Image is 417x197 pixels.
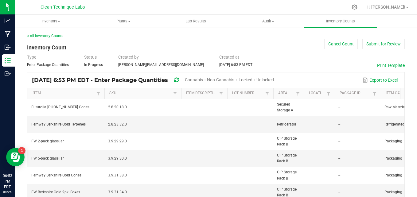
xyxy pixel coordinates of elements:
[31,173,81,177] span: Fernway Berkshire Gold Cones
[384,105,408,109] span: Raw Materials
[256,77,274,82] span: Unlocked
[27,63,69,67] span: Enter Package Quantities
[304,15,377,28] a: Inventory Counts
[33,91,94,96] a: ItemSortable
[84,63,103,67] span: In Progress
[351,4,358,10] div: Manage settings
[232,91,263,96] a: Lot NumberSortable
[207,77,234,82] span: Non-Cannabis
[109,91,171,96] a: SKUSortable
[95,90,102,97] a: Filter
[232,18,304,24] span: Audit
[338,173,340,177] span: --
[31,139,64,143] span: FW 2-pack glass jar
[362,39,405,49] button: Submit for Review
[277,122,296,126] span: Refrigerator
[27,44,66,51] span: Inventory Count
[32,75,279,86] div: [DATE] 6:53 PM EDT - Enter Package Quantities
[318,18,363,24] span: Inventory Counts
[219,63,252,67] span: [DATE] 6:53 PM EDT
[325,90,332,97] a: Filter
[177,18,214,24] span: Lab Results
[338,122,340,126] span: --
[5,18,11,24] inline-svg: Analytics
[384,156,402,160] span: Packaging
[15,15,87,28] a: Inventory
[361,75,399,85] button: Export to Excel
[338,139,340,143] span: --
[108,173,127,177] span: 3.9.31.38.0
[277,102,293,112] span: Secured Storage A
[118,55,139,60] span: Created by
[277,153,297,163] span: CIP Storage Rack B
[6,148,25,166] iframe: Resource center
[18,147,25,154] iframe: Resource center unread badge
[15,18,87,24] span: Inventory
[384,122,404,126] span: Refrigerated
[27,34,63,38] a: < All Inventory Counts
[371,90,378,97] a: Filter
[108,139,127,143] span: 3.9.29.29.0
[324,39,358,49] button: Cancel Count
[277,170,297,180] span: CIP Storage Rack B
[384,173,402,177] span: Packaging
[294,90,302,97] a: Filter
[31,190,80,194] span: FW Berkshire Gold 2pk. Boxes
[3,190,12,194] p: 08/26
[84,55,97,60] span: Status
[217,90,225,97] a: Filter
[27,55,36,60] span: Type
[3,173,12,190] p: 06:53 PM EDT
[384,190,402,194] span: Packaging
[160,15,232,28] a: Lab Results
[5,71,11,77] inline-svg: Outbound
[108,122,127,126] span: 2.8.23.32.0
[338,156,340,160] span: --
[41,5,85,10] span: Clean Technique Labs
[171,90,179,97] a: Filter
[219,55,239,60] span: Created at
[87,15,160,28] a: Plants
[5,44,11,50] inline-svg: Inbound
[5,31,11,37] inline-svg: Manufacturing
[263,90,271,97] a: Filter
[31,105,89,109] span: Futurolla [PHONE_NUMBER] Cones
[384,139,402,143] span: Packaging
[108,190,127,194] span: 3.9.31.34.0
[377,62,405,68] button: Print Template
[5,57,11,64] inline-svg: Inventory
[232,15,304,28] a: Audit
[118,63,204,67] span: [PERSON_NAME][EMAIL_ADDRESS][DOMAIN_NAME]
[340,91,371,96] a: Package IdSortable
[31,122,86,126] span: Fernway Berkshire Gold Terpenes
[185,77,203,82] span: Cannabis
[338,105,340,109] span: --
[108,105,127,109] span: 2.8.20.18.0
[278,91,294,96] a: AreaSortable
[239,77,252,82] span: Locked
[108,156,127,160] span: 3.9.29.30.0
[386,91,417,96] a: Item CategorySortable
[309,91,325,96] a: LocationSortable
[338,190,340,194] span: --
[31,156,64,160] span: FW 5-pack glass jar
[365,5,405,10] span: Hi, [PERSON_NAME]!
[277,136,297,146] span: CIP Storage Rack B
[88,18,159,24] span: Plants
[186,91,217,96] a: Item DescriptionSortable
